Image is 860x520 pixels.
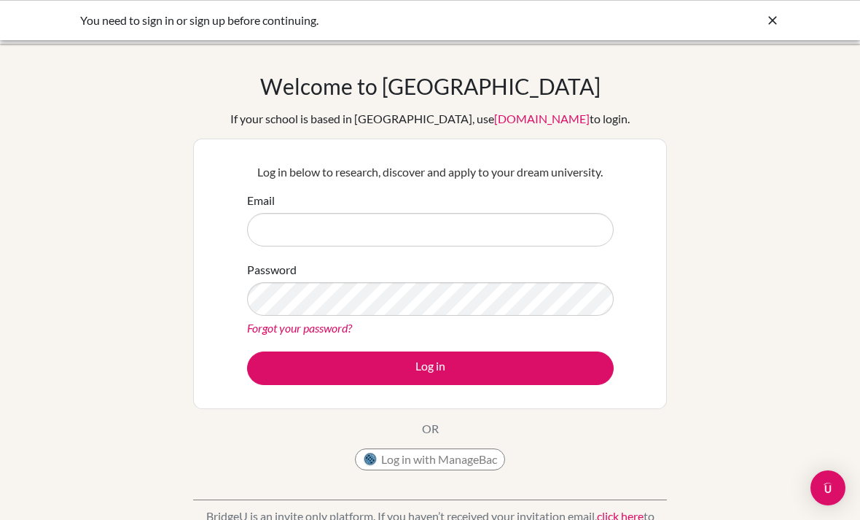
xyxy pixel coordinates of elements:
a: Forgot your password? [247,321,352,335]
div: If your school is based in [GEOGRAPHIC_DATA], use to login. [230,110,630,128]
p: OR [422,420,439,438]
button: Log in [247,352,614,385]
label: Email [247,192,275,209]
p: Log in below to research, discover and apply to your dream university. [247,163,614,181]
label: Password [247,261,297,279]
div: Open Intercom Messenger [810,470,845,505]
button: Log in with ManageBac [355,449,505,470]
div: You need to sign in or sign up before continuing. [80,12,561,29]
a: [DOMAIN_NAME] [494,112,590,125]
h1: Welcome to [GEOGRAPHIC_DATA] [260,73,601,99]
